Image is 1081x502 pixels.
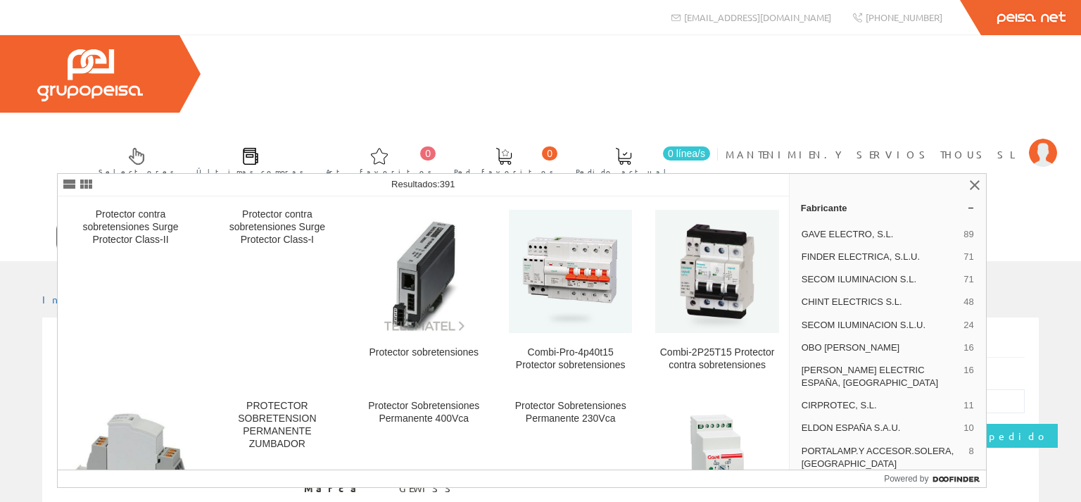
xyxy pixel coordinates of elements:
[802,251,959,263] span: FINDER ELECTRICA, S.L.U.
[963,422,973,434] span: 10
[42,293,102,306] a: Inicio
[399,482,457,496] div: GEWISS
[644,197,790,388] a: Combi-2P25T15 Protector contra sobretensiones Combi-2P25T15 Protector contra sobretensiones
[420,146,436,161] span: 0
[542,146,557,161] span: 0
[391,179,455,189] span: Resultados:
[454,165,554,179] span: Ped. favoritos
[84,136,182,184] a: Selectores
[963,296,973,308] span: 48
[440,179,455,189] span: 391
[576,165,671,179] span: Pedido actual
[963,341,973,354] span: 16
[37,49,143,101] img: Grupo Peisa
[963,319,973,332] span: 24
[884,470,986,487] a: Powered by
[498,197,643,388] a: Combi-Pro-4p40t15 Protector sobretensiones Combi-Pro-4p40t15 Protector sobretensiones
[802,422,959,434] span: ELDON ESPAÑA S.A.U.
[509,400,632,425] div: Protector Sobretensiones Permanente 230Vca
[726,136,1057,149] a: MANTENIMIEN.Y SERVIOS THOUS SL
[362,400,486,425] div: Protector Sobretensiones Permanente 400Vca
[351,197,497,388] a: Protector sobretensiones Protector sobretensiones
[215,208,339,246] div: Protector contra sobretensiones Surge Protector Class-I
[304,482,388,496] span: Marca
[362,210,486,333] img: Protector sobretensiones
[204,197,350,388] a: Protector contra sobretensiones Surge Protector Class-I
[802,364,959,389] span: [PERSON_NAME] ELECTRIC ESPAÑA, [GEOGRAPHIC_DATA]
[69,208,192,246] div: Protector contra sobretensiones Surge Protector Class-II
[963,273,973,286] span: 71
[866,11,942,23] span: [PHONE_NUMBER]
[802,273,959,286] span: SECOM ILUMINACION S.L.
[215,400,339,451] div: PROTECTOR SOBRETENSION PERMANENTE ZUMBADOR
[802,296,959,308] span: CHINT ELECTRICS S.L.
[963,364,973,389] span: 16
[802,228,959,241] span: GAVE ELECTRO, S.L.
[802,399,959,412] span: CIRPROTEC, S.L.
[655,210,778,333] img: Combi-2P25T15 Protector contra sobretensiones
[362,346,486,359] div: Protector sobretensiones
[726,147,1022,161] span: MANTENIMIEN.Y SERVIOS THOUS SL
[182,136,311,184] a: Últimas compras
[963,228,973,241] span: 89
[790,196,986,219] a: Fabricante
[684,11,831,23] span: [EMAIL_ADDRESS][DOMAIN_NAME]
[963,251,973,263] span: 71
[99,165,175,179] span: Selectores
[58,197,203,388] a: Protector contra sobretensiones Surge Protector Class-II
[663,146,710,161] span: 0 línea/s
[802,445,963,470] span: PORTALAMP.Y ACCESOR.SOLERA, [GEOGRAPHIC_DATA]
[969,445,974,470] span: 8
[326,165,432,179] span: Art. favoritos
[802,319,959,332] span: SECOM ILUMINACION S.L.U.
[802,341,959,354] span: OBO [PERSON_NAME]
[655,346,778,372] div: Combi-2P25T15 Protector contra sobretensiones
[884,472,928,485] span: Powered by
[509,210,632,333] img: Combi-Pro-4p40t15 Protector sobretensiones
[509,346,632,372] div: Combi-Pro-4p40t15 Protector sobretensiones
[963,399,973,412] span: 11
[196,165,304,179] span: Últimas compras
